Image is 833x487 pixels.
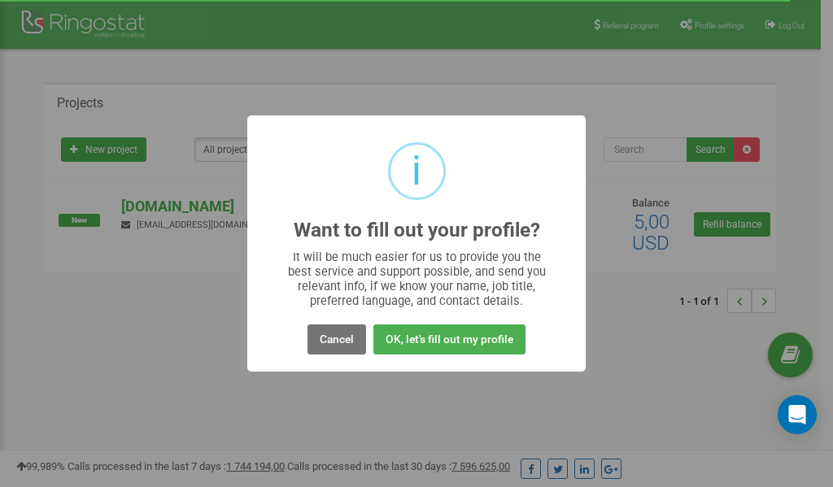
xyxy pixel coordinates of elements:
[412,145,421,198] div: i
[778,395,817,434] div: Open Intercom Messenger
[373,324,526,354] button: OK, let's fill out my profile
[294,220,540,241] h2: Want to fill out your profile?
[307,324,366,354] button: Cancel
[280,250,554,308] div: It will be much easier for us to provide you the best service and support possible, and send you ...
